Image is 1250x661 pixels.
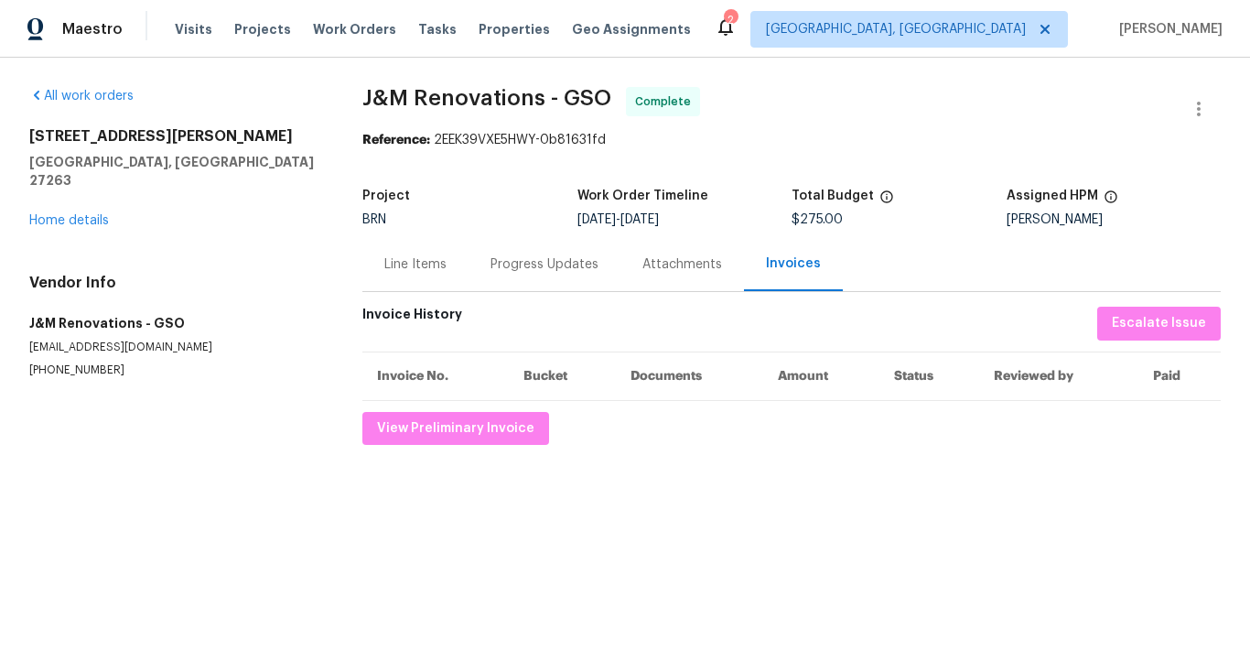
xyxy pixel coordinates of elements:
[362,134,430,146] b: Reference:
[1112,312,1206,335] span: Escalate Issue
[362,87,611,109] span: J&M Renovations - GSO
[1104,190,1118,213] span: The hpm assigned to this work order.
[362,412,549,446] button: View Preliminary Invoice
[384,255,447,274] div: Line Items
[763,352,879,400] th: Amount
[313,20,396,38] span: Work Orders
[29,363,318,378] p: [PHONE_NUMBER]
[418,23,457,36] span: Tasks
[234,20,291,38] span: Projects
[642,255,722,274] div: Attachments
[29,340,318,355] p: [EMAIL_ADDRESS][DOMAIN_NAME]
[1138,352,1222,400] th: Paid
[29,314,318,332] h5: J&M Renovations - GSO
[175,20,212,38] span: Visits
[29,274,318,292] h4: Vendor Info
[62,20,123,38] span: Maestro
[879,190,894,213] span: The total cost of line items that have been proposed by Opendoor. This sum includes line items th...
[577,190,708,202] h5: Work Order Timeline
[29,127,318,146] h2: [STREET_ADDRESS][PERSON_NAME]
[724,11,737,29] div: 2
[572,20,691,38] span: Geo Assignments
[577,213,659,226] span: -
[792,213,843,226] span: $275.00
[362,131,1221,149] div: 2EEK39VXE5HWY-0b81631fd
[1007,190,1098,202] h5: Assigned HPM
[1112,20,1223,38] span: [PERSON_NAME]
[620,213,659,226] span: [DATE]
[635,92,698,111] span: Complete
[362,213,386,226] span: BRN
[29,90,134,103] a: All work orders
[792,190,874,202] h5: Total Budget
[362,352,509,400] th: Invoice No.
[766,20,1026,38] span: [GEOGRAPHIC_DATA], [GEOGRAPHIC_DATA]
[766,255,821,273] div: Invoices
[1097,307,1221,341] button: Escalate Issue
[1007,213,1222,226] div: [PERSON_NAME]
[377,417,534,440] span: View Preliminary Invoice
[979,352,1138,400] th: Reviewed by
[362,307,462,331] h6: Invoice History
[29,153,318,190] h5: [GEOGRAPHIC_DATA], [GEOGRAPHIC_DATA] 27263
[577,213,616,226] span: [DATE]
[29,214,109,227] a: Home details
[616,352,762,400] th: Documents
[509,352,616,400] th: Bucket
[479,20,550,38] span: Properties
[879,352,979,400] th: Status
[490,255,598,274] div: Progress Updates
[362,190,410,202] h5: Project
